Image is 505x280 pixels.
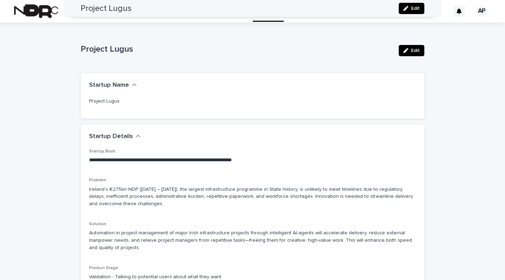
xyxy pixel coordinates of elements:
h2: Startup Details [89,133,133,141]
p: Project Lugus [89,98,416,105]
h2: Startup Name [89,82,129,89]
button: Edit [399,45,424,56]
p: Ireland’s €275bn NDP ([DATE] – [DATE]), the largest infrastructure programme in State history, is... [89,186,416,208]
button: Startup Name [89,82,137,89]
button: Startup Details [89,133,141,141]
span: Startup Blurb [89,149,115,154]
span: Edit [411,48,420,53]
img: fPh53EbzTSOZ76wyQ5GQ [14,4,58,18]
span: Solution [89,222,106,226]
div: AP [476,6,487,17]
p: Automation in project management of major Irish infrastructure projects through intelligent AI-ag... [89,229,416,251]
span: Product Stage [89,266,118,270]
p: Project Lugus [81,44,393,54]
span: Problem [89,178,106,182]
